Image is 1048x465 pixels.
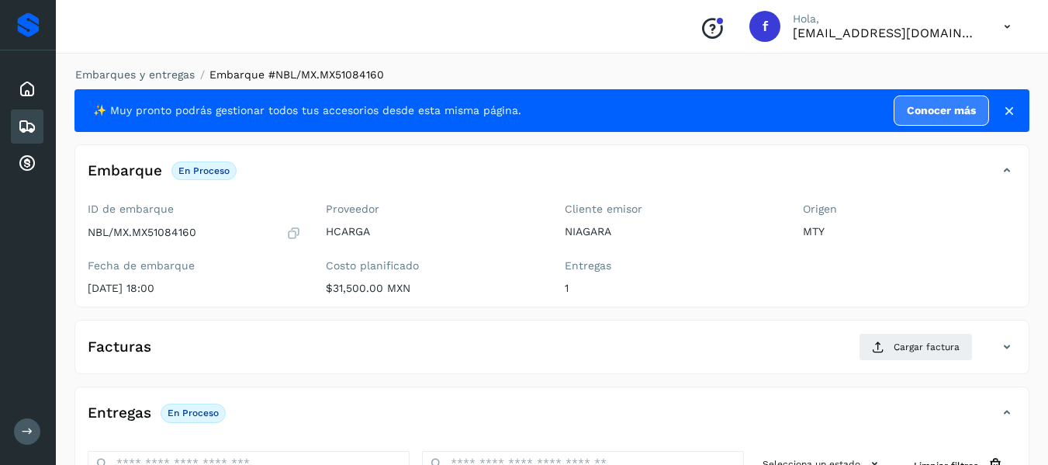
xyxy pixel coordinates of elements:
a: Conocer más [894,95,989,126]
label: Cliente emisor [565,203,778,216]
h4: Entregas [88,404,151,422]
p: 1 [565,282,778,295]
label: Proveedor [326,203,539,216]
span: ✨ Muy pronto podrás gestionar todos tus accesorios desde esta misma página. [93,102,521,119]
div: EmbarqueEn proceso [75,158,1029,196]
p: Hola, [793,12,979,26]
div: Embarques [11,109,43,144]
button: Cargar factura [859,333,973,361]
div: EntregasEn proceso [75,400,1029,439]
div: Cuentas por cobrar [11,147,43,181]
p: NBL/MX.MX51084160 [88,226,196,239]
p: En proceso [178,165,230,176]
h4: Embarque [88,162,162,180]
p: NIAGARA [565,225,778,238]
div: FacturasCargar factura [75,333,1029,373]
h4: Facturas [88,338,151,356]
label: Origen [803,203,1016,216]
p: facturacion@hcarga.com [793,26,979,40]
span: Cargar factura [894,340,960,354]
label: ID de embarque [88,203,301,216]
p: $31,500.00 MXN [326,282,539,295]
label: Costo planificado [326,259,539,272]
nav: breadcrumb [74,67,1029,83]
p: [DATE] 18:00 [88,282,301,295]
label: Entregas [565,259,778,272]
a: Embarques y entregas [75,68,195,81]
p: MTY [803,225,1016,238]
p: En proceso [168,408,219,418]
label: Fecha de embarque [88,259,301,272]
div: Inicio [11,72,43,106]
span: Embarque #NBL/MX.MX51084160 [209,68,384,81]
p: HCARGA [326,225,539,238]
